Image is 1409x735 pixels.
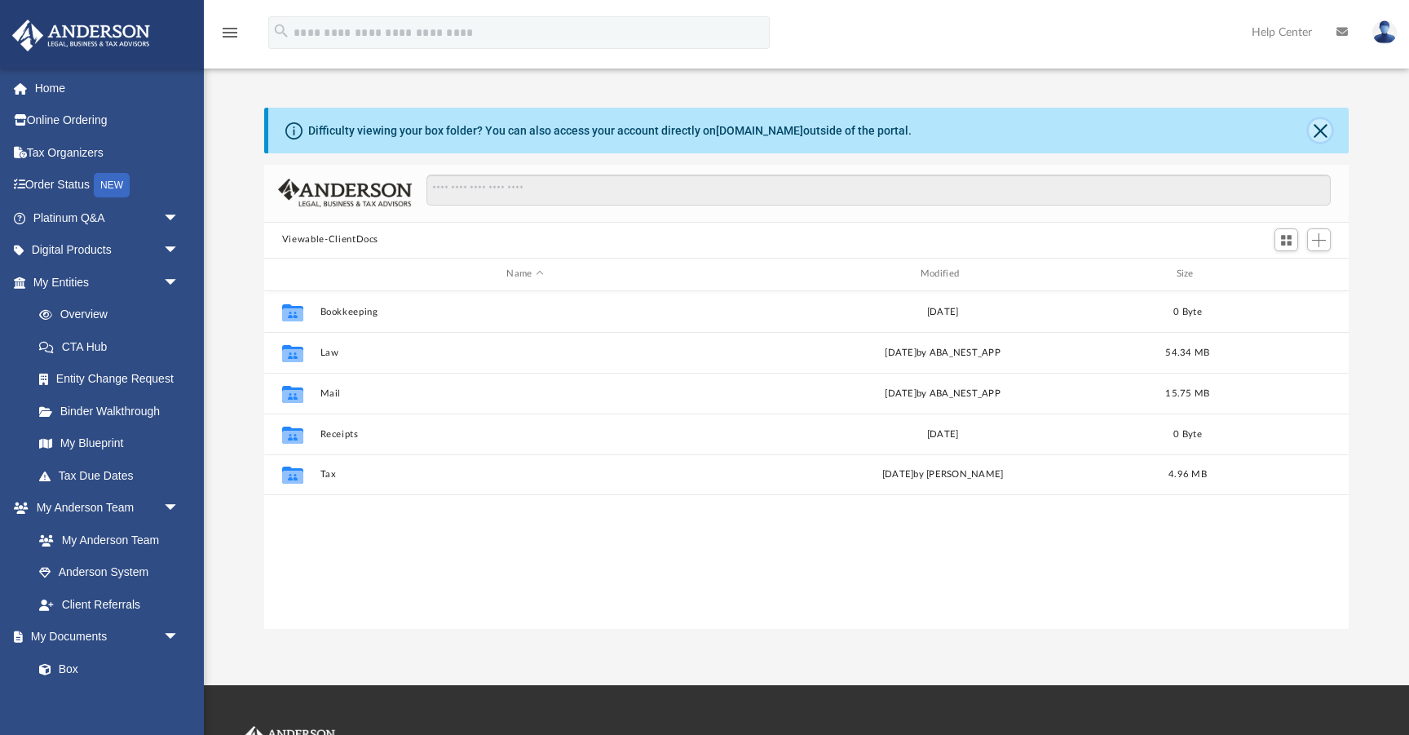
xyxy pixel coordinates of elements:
button: Mail [320,388,730,399]
a: My Blueprint [23,427,196,460]
a: Online Ordering [11,104,204,137]
button: Receipts [320,429,730,440]
span: arrow_drop_down [163,201,196,235]
a: Box [23,653,188,685]
button: Law [320,348,730,358]
button: Add [1307,228,1332,251]
button: Close [1309,119,1332,142]
div: id [1227,267,1341,281]
div: [DATE] [737,427,1147,441]
div: [DATE] by ABA_NEST_APP [737,386,1147,401]
i: menu [220,23,240,42]
span: arrow_drop_down [163,234,196,268]
button: Switch to Grid View [1274,228,1299,251]
div: Name [319,267,730,281]
a: Platinum Q&Aarrow_drop_down [11,201,204,234]
a: Order StatusNEW [11,169,204,202]
a: My Documentsarrow_drop_down [11,621,196,653]
div: [DATE] by ABA_NEST_APP [737,345,1147,360]
span: 15.75 MB [1165,388,1209,397]
button: Viewable-ClientDocs [282,232,378,247]
div: Size [1155,267,1220,281]
span: 0 Byte [1173,429,1202,438]
button: Bookkeeping [320,307,730,317]
div: Difficulty viewing your box folder? You can also access your account directly on outside of the p... [308,122,912,139]
a: Home [11,72,204,104]
div: [DATE] [737,304,1147,319]
a: [DOMAIN_NAME] [716,124,803,137]
a: Digital Productsarrow_drop_down [11,234,204,267]
div: [DATE] by [PERSON_NAME] [737,467,1147,482]
input: Search files and folders [426,175,1332,206]
a: Client Referrals [23,588,196,621]
a: Tax Due Dates [23,459,204,492]
i: search [272,22,290,40]
div: Modified [737,267,1148,281]
span: 0 Byte [1173,307,1202,316]
span: arrow_drop_down [163,266,196,299]
div: grid [264,291,1349,629]
a: Entity Change Request [23,363,204,396]
div: NEW [94,173,130,197]
a: Overview [23,299,204,331]
span: 54.34 MB [1165,348,1209,356]
span: 4.96 MB [1168,470,1207,479]
a: Anderson System [23,556,196,589]
div: id [272,267,312,281]
a: Binder Walkthrough [23,395,204,427]
a: My Anderson Team [23,524,188,556]
a: CTA Hub [23,330,204,363]
a: Tax Organizers [11,136,204,169]
span: arrow_drop_down [163,621,196,654]
button: Tax [320,469,730,480]
a: My Entitiesarrow_drop_down [11,266,204,299]
img: Anderson Advisors Platinum Portal [7,20,155,51]
span: arrow_drop_down [163,492,196,525]
a: menu [220,31,240,42]
a: My Anderson Teamarrow_drop_down [11,492,196,525]
img: User Pic [1372,20,1397,44]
